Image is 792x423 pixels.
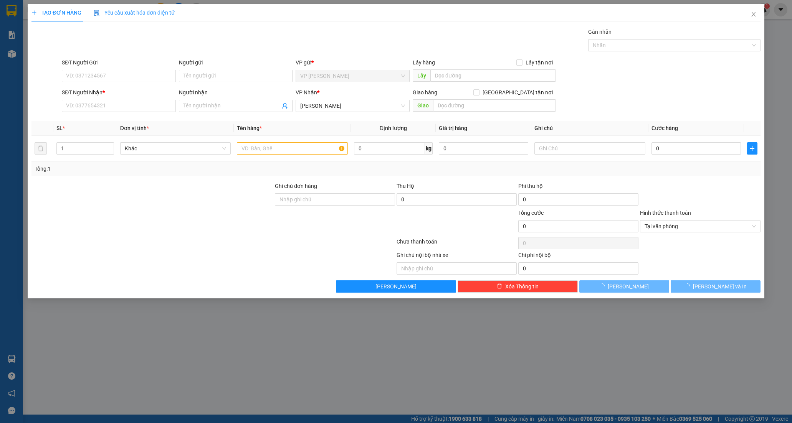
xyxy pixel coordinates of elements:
[640,210,691,216] label: Hình thức thanh toán
[275,193,395,206] input: Ghi chú đơn hàng
[397,262,517,275] input: Nhập ghi chú
[62,58,176,67] div: SĐT Người Gửi
[505,282,539,291] span: Xóa Thông tin
[433,99,556,112] input: Dọc đường
[439,125,467,131] span: Giá trị hàng
[430,69,556,82] input: Dọc đường
[237,142,347,155] input: VD: Bàn, Ghế
[693,282,747,291] span: [PERSON_NAME] và In
[396,237,518,251] div: Chưa thanh toán
[685,283,693,289] span: loading
[31,10,81,16] span: TẠO ĐƠN HÀNG
[579,280,669,293] button: [PERSON_NAME]
[31,10,37,15] span: plus
[425,142,433,155] span: kg
[35,165,306,173] div: Tổng: 1
[743,4,764,25] button: Close
[751,11,757,17] span: close
[522,58,556,67] span: Lấy tận nơi
[94,10,175,16] span: Yêu cầu xuất hóa đơn điện tử
[35,142,47,155] button: delete
[413,99,433,112] span: Giao
[237,125,262,131] span: Tên hàng
[534,142,645,155] input: Ghi Chú
[519,210,544,216] span: Tổng cước
[56,125,63,131] span: SL
[296,89,317,95] span: VP Nhận
[531,121,648,136] th: Ghi chú
[397,251,517,262] div: Ghi chú nội bộ nhà xe
[479,88,556,97] span: [GEOGRAPHIC_DATA] tận nơi
[296,58,410,67] div: VP gửi
[588,29,612,35] label: Gán nhãn
[375,282,417,291] span: [PERSON_NAME]
[62,88,176,97] div: SĐT Người Nhận
[282,103,288,109] span: user-add
[645,221,756,232] span: Tại văn phòng
[301,70,405,82] span: VP Phan Rang
[413,59,435,66] span: Lấy hàng
[497,283,502,290] span: delete
[519,251,639,262] div: Chi phí nội bộ
[413,69,430,82] span: Lấy
[747,142,757,155] button: plus
[458,280,578,293] button: deleteXóa Thông tin
[397,183,414,189] span: Thu Hộ
[336,280,456,293] button: [PERSON_NAME]
[439,142,528,155] input: 0
[380,125,407,131] span: Định lượng
[519,182,639,193] div: Phí thu hộ
[747,145,757,151] span: plus
[600,283,608,289] span: loading
[179,58,293,67] div: Người gửi
[275,183,317,189] label: Ghi chú đơn hàng
[301,100,405,112] span: Hồ Chí Minh
[179,88,293,97] div: Người nhận
[125,143,226,154] span: Khác
[413,89,437,95] span: Giao hàng
[120,125,149,131] span: Đơn vị tính
[671,280,761,293] button: [PERSON_NAME] và In
[94,10,100,16] img: icon
[608,282,649,291] span: [PERSON_NAME]
[651,125,678,131] span: Cước hàng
